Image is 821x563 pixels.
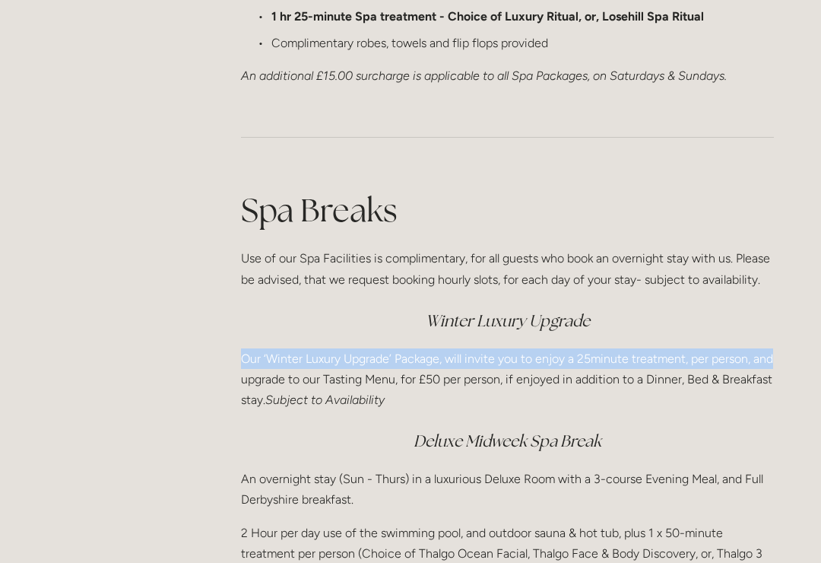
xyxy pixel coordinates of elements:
p: Use of our Spa Facilities is complimentary, for all guests who book an overnight stay with us. Pl... [241,248,774,289]
em: Deluxe Midweek Spa Break [414,431,601,451]
p: Complimentary robes, towels and flip flops provided [271,33,774,53]
em: Winter Luxury Upgrade [426,310,590,331]
p: Our ‘Winter Luxury Upgrade’ Package, will invite you to enjoy a 25minute treatment, per person, a... [241,348,774,411]
p: An overnight stay (Sun - Thurs) in a luxurious Deluxe Room with a 3-course Evening Meal, and Full... [241,469,774,510]
em: An additional £15.00 surcharge is applicable to all Spa Packages, on Saturdays & Sundays. [241,68,727,83]
strong: 1 hr 25-minute Spa treatment - Choice of Luxury Ritual, or, Losehill Spa Ritual [271,9,704,24]
em: Subject to Availability [265,393,385,407]
h1: Spa Breaks [241,188,774,233]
